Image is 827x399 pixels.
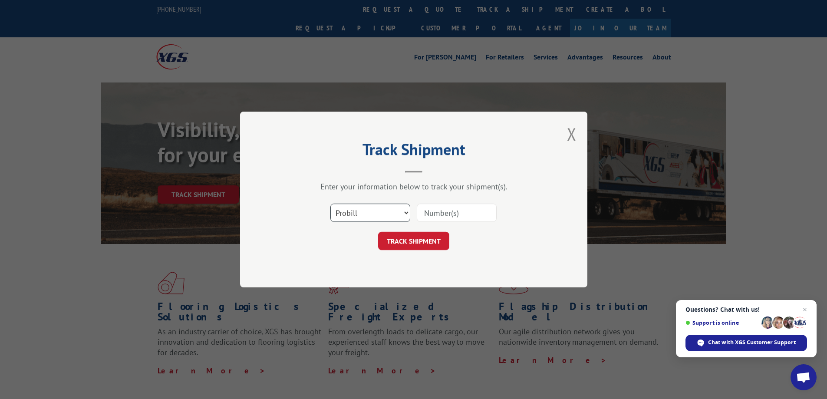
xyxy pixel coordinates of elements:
div: Open chat [791,364,817,390]
input: Number(s) [417,204,497,222]
span: Questions? Chat with us! [685,306,807,313]
div: Chat with XGS Customer Support [685,335,807,351]
button: TRACK SHIPMENT [378,232,449,250]
h2: Track Shipment [283,143,544,160]
span: Close chat [800,304,810,315]
button: Close modal [567,122,577,145]
div: Enter your information below to track your shipment(s). [283,181,544,191]
span: Chat with XGS Customer Support [708,339,796,346]
span: Support is online [685,320,758,326]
